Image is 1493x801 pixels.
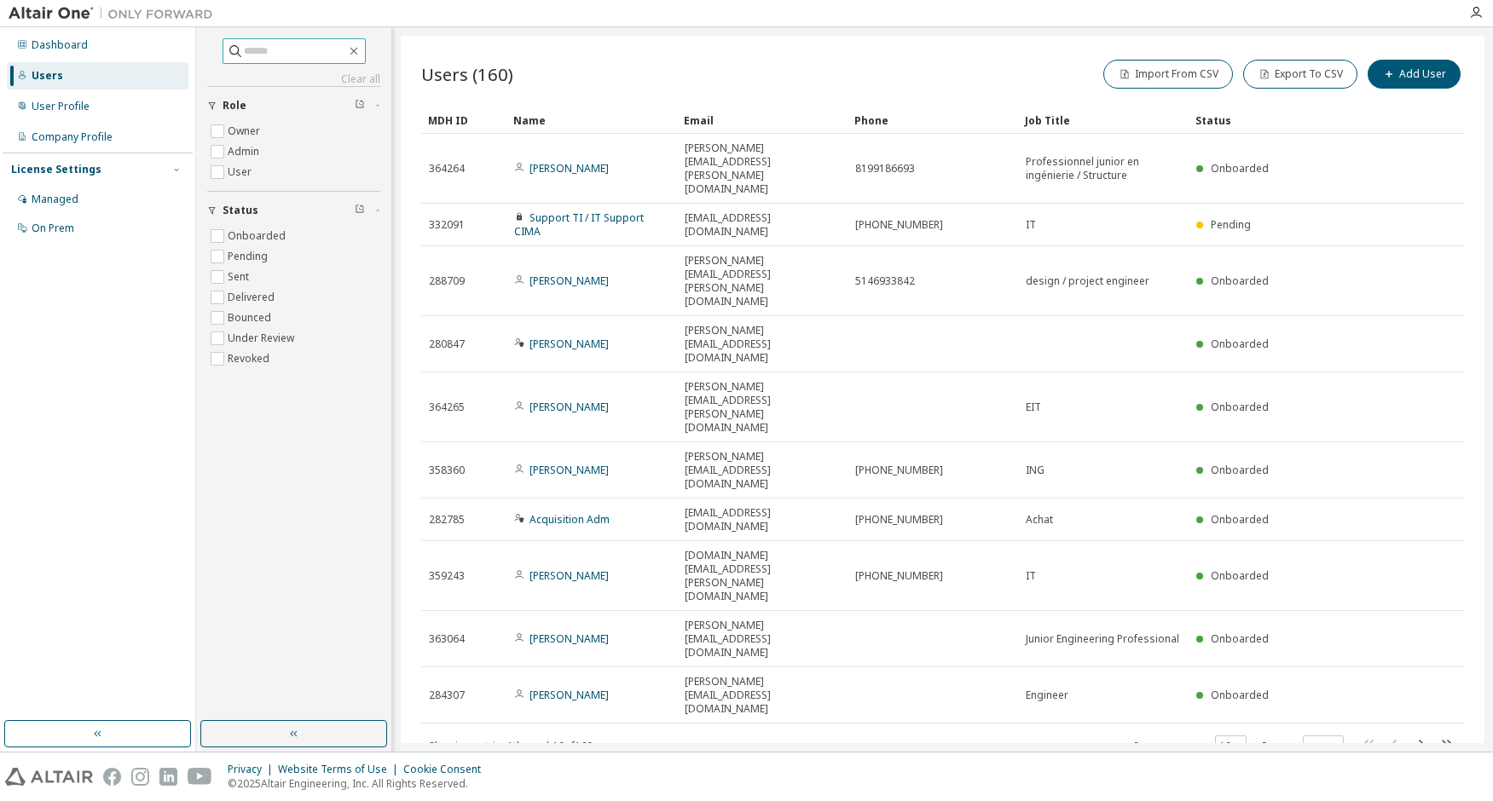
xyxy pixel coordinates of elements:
[855,274,915,288] span: 5146933842
[1211,463,1269,477] span: Onboarded
[1026,218,1036,232] span: IT
[9,5,222,22] img: Altair One
[1211,274,1269,288] span: Onboarded
[513,107,670,134] div: Name
[32,222,74,235] div: On Prem
[1026,400,1041,414] span: EIT
[1026,464,1045,477] span: ING
[228,226,289,246] label: Onboarded
[32,38,88,52] div: Dashboard
[228,141,263,162] label: Admin
[228,328,298,349] label: Under Review
[685,549,840,603] span: [DOMAIN_NAME][EMAIL_ADDRESS][PERSON_NAME][DOMAIN_NAME]
[1134,735,1247,758] span: Items per page
[1219,740,1242,753] button: 10
[429,513,465,527] span: 282785
[207,192,380,229] button: Status
[228,308,275,328] label: Bounced
[1211,568,1269,583] span: Onboarded
[11,163,101,176] div: License Settings
[429,162,465,176] span: 364264
[855,218,943,232] span: [PHONE_NUMBER]
[855,162,915,176] span: 8199186693
[131,768,149,786] img: instagram.svg
[188,768,212,786] img: youtube.svg
[685,506,840,533] span: [EMAIL_ADDRESS][DOMAIN_NAME]
[685,211,840,239] span: [EMAIL_ADDRESS][DOMAIN_NAME]
[684,107,841,134] div: Email
[1026,155,1181,182] span: Professionnel junior en ingénierie / Structure
[223,204,258,217] span: Status
[159,768,177,786] img: linkedin.svg
[103,768,121,786] img: facebook.svg
[1026,632,1179,646] span: Junior Engineering Professional
[228,349,273,369] label: Revoked
[228,287,278,308] label: Delivered
[429,689,465,702] span: 284307
[685,254,840,308] span: [PERSON_NAME][EMAIL_ADDRESS][PERSON_NAME][DOMAIN_NAME]
[529,400,609,414] a: [PERSON_NAME]
[278,763,403,776] div: Website Terms of Use
[1211,400,1269,414] span: Onboarded
[1368,60,1461,89] button: Add User
[228,763,278,776] div: Privacy
[32,69,63,83] div: Users
[529,631,609,646] a: [PERSON_NAME]
[1025,107,1182,134] div: Job Title
[228,776,491,791] p: © 2025 Altair Engineering, Inc. All Rights Reserved.
[685,619,840,660] span: [PERSON_NAME][EMAIL_ADDRESS][DOMAIN_NAME]
[529,337,609,351] a: [PERSON_NAME]
[1026,689,1068,702] span: Engineer
[1103,60,1233,89] button: Import From CSV
[1211,217,1251,232] span: Pending
[855,569,943,583] span: [PHONE_NUMBER]
[1243,60,1357,89] button: Export To CSV
[1026,274,1149,288] span: design / project engineer
[355,99,365,112] span: Clear filter
[1026,513,1053,527] span: Achat
[1211,512,1269,527] span: Onboarded
[529,568,609,583] a: [PERSON_NAME]
[228,162,255,182] label: User
[228,267,252,287] label: Sent
[1211,688,1269,702] span: Onboarded
[32,193,78,206] div: Managed
[429,632,465,646] span: 363064
[429,218,465,232] span: 332091
[228,246,271,267] label: Pending
[429,400,465,414] span: 364265
[429,739,593,753] span: Showing entries 1 through 10 of 160
[355,204,365,217] span: Clear filter
[429,464,465,477] span: 358360
[685,324,840,365] span: [PERSON_NAME][EMAIL_ADDRESS][DOMAIN_NAME]
[1195,107,1375,134] div: Status
[207,87,380,124] button: Role
[685,141,840,196] span: [PERSON_NAME][EMAIL_ADDRESS][PERSON_NAME][DOMAIN_NAME]
[855,513,943,527] span: [PHONE_NUMBER]
[514,210,644,239] a: Support TI / IT Support CIMA
[1211,337,1269,351] span: Onboarded
[685,450,840,491] span: [PERSON_NAME][EMAIL_ADDRESS][DOMAIN_NAME]
[223,99,246,112] span: Role
[421,62,513,86] span: Users (160)
[685,380,840,435] span: [PERSON_NAME][EMAIL_ADDRESS][PERSON_NAME][DOMAIN_NAME]
[529,274,609,288] a: [PERSON_NAME]
[1262,735,1344,758] span: Page n.
[685,675,840,716] span: [PERSON_NAME][EMAIL_ADDRESS][DOMAIN_NAME]
[429,274,465,288] span: 288709
[1211,161,1269,176] span: Onboarded
[428,107,500,134] div: MDH ID
[403,763,491,776] div: Cookie Consent
[32,130,113,144] div: Company Profile
[529,512,610,527] a: Acquisition Adm
[855,464,943,477] span: [PHONE_NUMBER]
[854,107,1011,134] div: Phone
[529,161,609,176] a: [PERSON_NAME]
[32,100,90,113] div: User Profile
[429,337,465,351] span: 280847
[529,463,609,477] a: [PERSON_NAME]
[529,688,609,702] a: [PERSON_NAME]
[228,121,263,141] label: Owner
[1211,631,1269,646] span: Onboarded
[5,768,93,786] img: altair_logo.svg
